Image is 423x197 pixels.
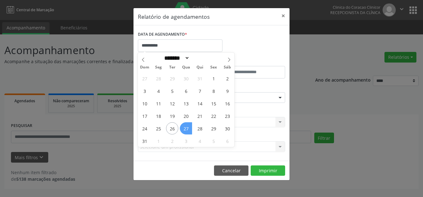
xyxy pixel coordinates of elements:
span: Agosto 24, 2025 [138,122,151,134]
span: Agosto 10, 2025 [138,97,151,109]
label: ATÉ [213,56,285,66]
span: Agosto 26, 2025 [166,122,178,134]
span: Agosto 2, 2025 [221,72,233,84]
span: Agosto 20, 2025 [180,110,192,122]
input: Year [190,55,210,61]
span: Agosto 30, 2025 [221,122,233,134]
span: Agosto 6, 2025 [180,85,192,97]
span: Agosto 21, 2025 [194,110,206,122]
span: Dom [138,65,152,69]
span: Agosto 28, 2025 [194,122,206,134]
span: Agosto 14, 2025 [194,97,206,109]
button: Close [277,8,290,23]
span: Sex [207,65,221,69]
span: Agosto 5, 2025 [166,85,178,97]
span: Agosto 18, 2025 [152,110,164,122]
span: Sáb [221,65,234,69]
span: Agosto 29, 2025 [207,122,220,134]
span: Qua [179,65,193,69]
span: Agosto 3, 2025 [138,85,151,97]
span: Agosto 4, 2025 [152,85,164,97]
span: Agosto 11, 2025 [152,97,164,109]
span: Ter [165,65,179,69]
span: Qui [193,65,207,69]
span: Agosto 12, 2025 [166,97,178,109]
span: Setembro 5, 2025 [207,135,220,147]
h5: Relatório de agendamentos [138,13,210,21]
span: Julho 27, 2025 [138,72,151,84]
span: Agosto 8, 2025 [207,85,220,97]
span: Agosto 1, 2025 [207,72,220,84]
span: Agosto 15, 2025 [207,97,220,109]
button: Cancelar [214,165,248,176]
span: Julho 29, 2025 [166,72,178,84]
span: Agosto 25, 2025 [152,122,164,134]
span: Agosto 13, 2025 [180,97,192,109]
select: Month [162,55,190,61]
span: Agosto 7, 2025 [194,85,206,97]
span: Seg [152,65,165,69]
button: Imprimir [251,165,285,176]
span: Agosto 17, 2025 [138,110,151,122]
span: Setembro 3, 2025 [180,135,192,147]
span: Setembro 6, 2025 [221,135,233,147]
span: Agosto 9, 2025 [221,85,233,97]
span: Agosto 23, 2025 [221,110,233,122]
span: Julho 31, 2025 [194,72,206,84]
span: Agosto 27, 2025 [180,122,192,134]
span: Julho 28, 2025 [152,72,164,84]
span: Setembro 4, 2025 [194,135,206,147]
span: Julho 30, 2025 [180,72,192,84]
span: Setembro 2, 2025 [166,135,178,147]
span: Agosto 22, 2025 [207,110,220,122]
label: DATA DE AGENDAMENTO [138,30,187,39]
span: Agosto 19, 2025 [166,110,178,122]
span: Agosto 16, 2025 [221,97,233,109]
span: Setembro 1, 2025 [152,135,164,147]
span: Agosto 31, 2025 [138,135,151,147]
